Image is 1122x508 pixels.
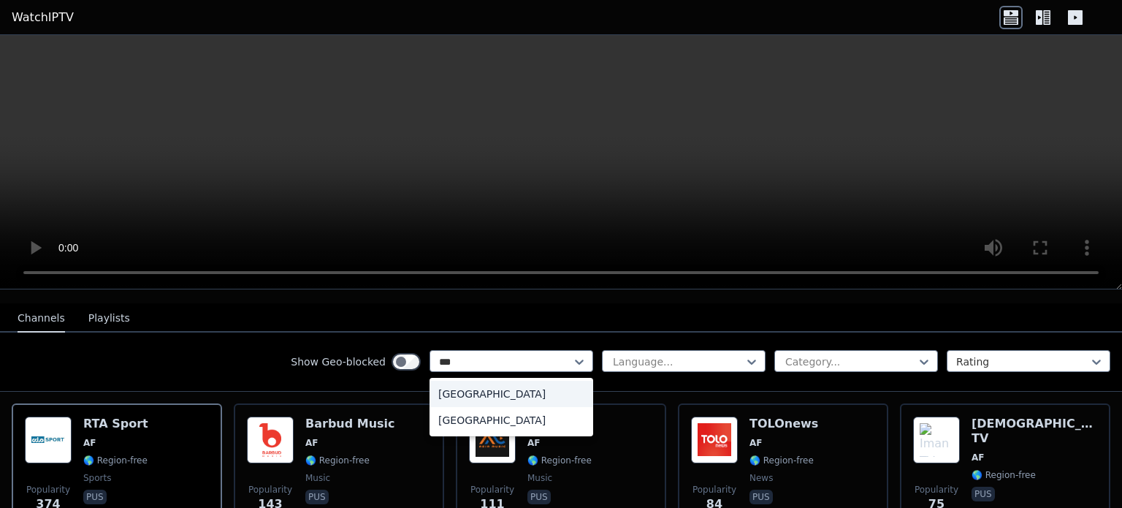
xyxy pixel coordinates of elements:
span: music [305,472,330,484]
button: Channels [18,305,65,333]
span: news [749,472,773,484]
span: sports [83,472,111,484]
span: AF [972,452,984,463]
span: Popularity [26,484,70,496]
span: music [527,472,552,484]
a: WatchIPTV [12,9,74,26]
span: Popularity [692,484,736,496]
img: Barbud Music [247,417,294,463]
p: pus [972,487,995,501]
p: pus [305,490,329,504]
p: pus [83,490,107,504]
span: 🌎 Region-free [749,455,814,466]
button: Playlists [88,305,130,333]
div: [GEOGRAPHIC_DATA] [430,407,593,433]
div: [GEOGRAPHIC_DATA] [430,381,593,407]
span: AF [83,437,96,449]
p: pus [527,490,551,504]
span: Popularity [470,484,514,496]
span: AF [527,437,540,449]
h6: RTA Sport [83,417,148,431]
span: AF [305,437,318,449]
p: pus [749,490,773,504]
span: 🌎 Region-free [527,455,592,466]
span: 🌎 Region-free [83,455,148,466]
img: Iman TV [913,417,960,463]
h6: [DEMOGRAPHIC_DATA] TV [972,417,1097,446]
img: AMC [469,417,516,463]
h6: TOLOnews [749,417,818,431]
img: TOLOnews [691,417,738,463]
label: Show Geo-blocked [291,355,386,369]
span: 🌎 Region-free [972,469,1036,481]
span: AF [749,437,762,449]
h6: Barbud Music [305,417,395,431]
img: RTA Sport [25,417,72,463]
span: Popularity [248,484,292,496]
span: 🌎 Region-free [305,455,370,466]
span: Popularity [915,484,958,496]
